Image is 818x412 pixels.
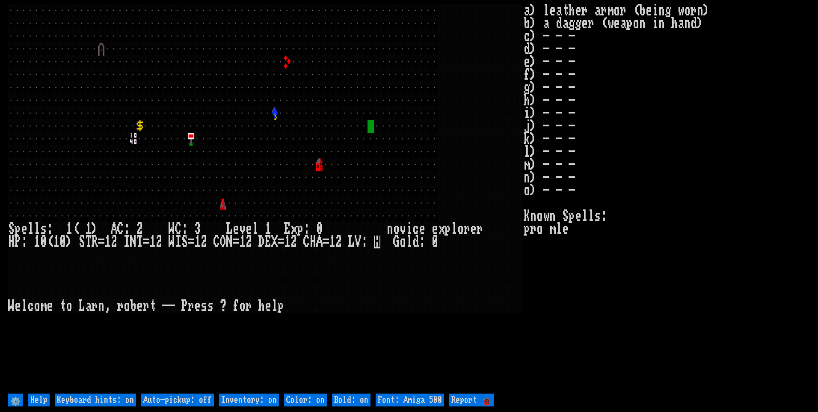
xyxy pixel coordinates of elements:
div: e [136,300,143,313]
div: f [233,300,239,313]
div: T [136,236,143,248]
div: L [348,236,355,248]
div: = [233,236,239,248]
div: : [303,223,310,236]
div: e [47,300,53,313]
input: Auto-pickup: off [141,394,214,406]
input: Keyboard hints: on [55,394,136,406]
div: o [457,223,464,236]
div: s [40,223,47,236]
div: l [451,223,457,236]
div: D [258,236,265,248]
div: c [27,300,34,313]
stats: a) leather armor (being worn) b) a dagger (weapon in hand) c) - - - d) - - - e) - - - f) - - - g)... [524,4,810,391]
div: P [15,236,21,248]
div: A [111,223,117,236]
div: e [194,300,201,313]
div: e [21,223,27,236]
div: d [412,236,419,248]
input: Report 🐞 [449,394,494,406]
div: h [258,300,265,313]
div: 2 [111,236,117,248]
div: i [406,223,412,236]
div: 1 [284,236,290,248]
div: = [323,236,329,248]
div: r [477,223,483,236]
div: 1 [194,236,201,248]
div: N [130,236,136,248]
div: r [143,300,149,313]
div: e [432,223,438,236]
div: : [47,223,53,236]
div: 1 [265,223,271,236]
div: V [355,236,361,248]
div: e [265,300,271,313]
div: E [265,236,271,248]
div: 1 [104,236,111,248]
div: r [464,223,470,236]
div: 2 [136,223,143,236]
div: L [226,223,233,236]
div: 1 [239,236,246,248]
div: L [79,300,85,313]
div: C [117,223,124,236]
input: Bold: on [332,394,370,406]
div: E [284,223,290,236]
mark: H [374,236,380,248]
div: 1 [34,236,40,248]
div: r [117,300,124,313]
div: X [271,236,278,248]
div: o [66,300,72,313]
div: o [124,300,130,313]
div: 2 [335,236,342,248]
div: ( [47,236,53,248]
div: r [188,300,194,313]
div: : [361,236,368,248]
div: x [290,223,297,236]
div: o [239,300,246,313]
input: Color: on [284,394,327,406]
div: S [8,223,15,236]
div: o [34,300,40,313]
div: s [207,300,213,313]
div: l [252,223,258,236]
div: ( [72,223,79,236]
div: t [59,300,66,313]
input: Help [28,394,50,406]
div: r [92,300,98,313]
div: 2 [246,236,252,248]
div: C [213,236,220,248]
div: e [419,223,425,236]
div: v [400,223,406,236]
div: S [181,236,188,248]
div: T [85,236,92,248]
div: p [15,223,21,236]
div: l [406,236,412,248]
div: = [188,236,194,248]
div: ) [92,223,98,236]
div: C [303,236,310,248]
div: 1 [66,223,72,236]
input: Inventory: on [219,394,279,406]
div: e [233,223,239,236]
div: p [278,300,284,313]
div: ) [66,236,72,248]
div: = [278,236,284,248]
div: c [412,223,419,236]
div: W [169,223,175,236]
div: - [162,300,169,313]
div: 1 [149,236,156,248]
div: H [310,236,316,248]
div: l [271,300,278,313]
div: : [419,236,425,248]
div: m [40,300,47,313]
div: , [104,300,111,313]
div: n [387,223,393,236]
div: C [175,223,181,236]
div: s [201,300,207,313]
div: x [438,223,445,236]
div: G [393,236,400,248]
div: r [246,300,252,313]
div: o [393,223,400,236]
input: ⚙️ [8,394,23,406]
